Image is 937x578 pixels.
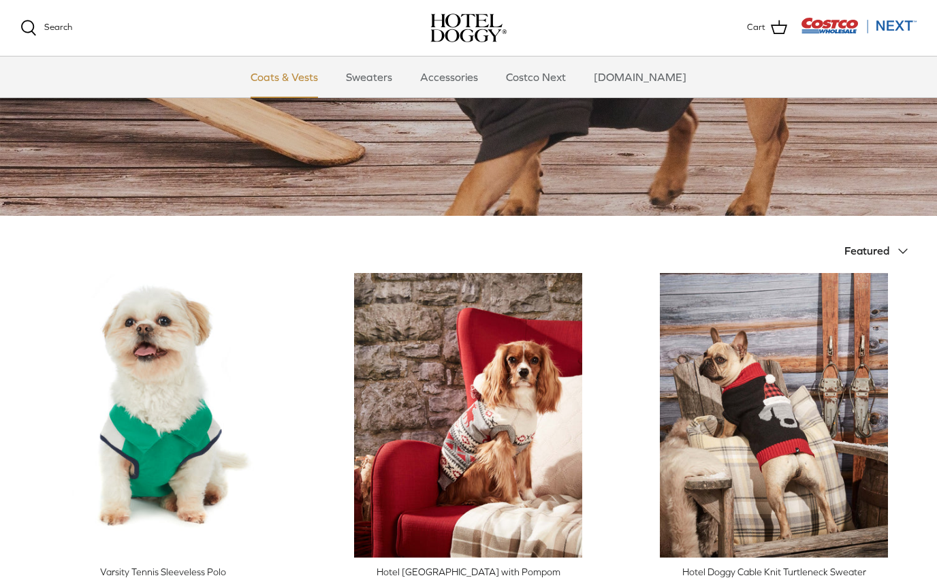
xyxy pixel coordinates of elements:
a: Hotel Doggy Cable Knit Turtleneck Sweater [631,273,917,558]
img: Costco Next [801,17,917,34]
a: hoteldoggy.com hoteldoggycom [430,14,507,42]
button: Featured [844,236,917,266]
span: Featured [844,244,889,257]
a: Search [20,20,72,36]
span: Cart [747,20,765,35]
img: hoteldoggycom [430,14,507,42]
a: Hotel Doggy Fair Isle Sweater with Pompom [326,273,612,558]
span: Search [44,22,72,32]
a: Costco Next [494,57,578,97]
a: [DOMAIN_NAME] [582,57,699,97]
a: Visit Costco Next [801,26,917,36]
a: Cart [747,19,787,37]
a: Accessories [408,57,490,97]
a: Coats & Vests [238,57,330,97]
a: Sweaters [334,57,404,97]
a: Varsity Tennis Sleeveless Polo [20,273,306,558]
